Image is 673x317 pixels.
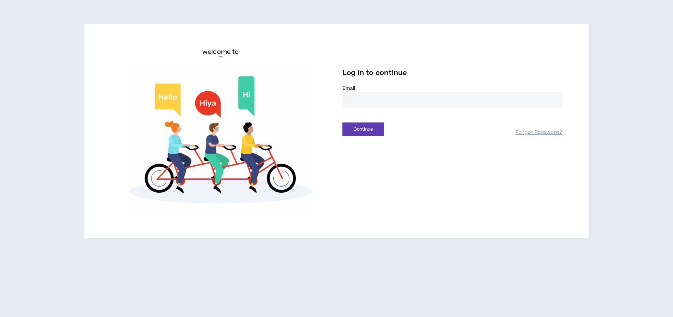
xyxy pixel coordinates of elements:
span: Log in to continue [342,68,407,78]
label: Email [342,85,562,92]
img: Welcome to Wripple [111,69,331,215]
button: Continue [342,122,384,136]
a: Forgot Password? [516,129,562,136]
h6: welcome to [202,48,239,56]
